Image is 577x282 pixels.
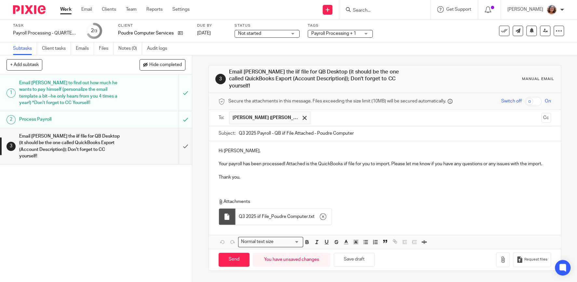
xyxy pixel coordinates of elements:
span: Secure the attachments in this message. Files exceeding the size limit (10MB) will be secured aut... [228,98,446,104]
label: Subject: [219,130,235,137]
div: Manual email [522,76,554,82]
span: Normal text size [240,238,275,245]
span: Request files [524,257,547,262]
input: Send [219,253,249,267]
label: To: [219,114,226,121]
small: /3 [94,29,97,33]
h1: Email [PERSON_NAME] the iif file for QB Desktop (it should be the one called QuickBooks Export (A... [229,69,398,89]
span: Q3 2025 iif File_Poudre Computer [239,213,308,220]
button: Cc [541,113,551,123]
span: [DATE] [197,31,211,35]
a: Files [99,42,114,55]
button: Save draft [334,253,375,267]
a: Reports [146,6,163,13]
span: Not started [238,31,261,36]
h1: Process Payroll [19,114,121,124]
p: Poudre Computer Services Inc [118,30,175,36]
div: 2 [7,115,16,124]
div: 1 [7,88,16,98]
p: Attachments [219,198,541,205]
label: Status [235,23,300,28]
input: Search for option [276,238,299,245]
a: Subtasks [13,42,37,55]
div: Payroll Processing - QUARTERLY - Poudre Computer [13,30,78,36]
a: Team [126,6,137,13]
div: 3 [7,142,16,151]
input: Search [352,8,411,14]
img: LB%20Reg%20Headshot%208-2-23.jpg [546,5,557,15]
label: Tags [308,23,373,28]
span: txt [309,213,315,220]
a: Work [60,6,72,13]
span: [PERSON_NAME] ([PERSON_NAME] [233,114,298,121]
span: Hide completed [149,62,182,68]
span: Payroll Processing + 1 [311,31,356,36]
h1: Email [PERSON_NAME] the iif file for QB Desktop (it should be the one called QuickBooks Export (A... [19,131,121,161]
div: 3 [215,74,226,84]
a: Audit logs [147,42,172,55]
button: + Add subtask [7,59,42,70]
p: Your payroll has been processed! Attached is the QuickBooks iif file for you to import. Please le... [219,161,551,167]
p: [PERSON_NAME] [507,6,543,13]
a: Client tasks [42,42,71,55]
label: Task [13,23,78,28]
a: Settings [172,6,190,13]
h1: Email [PERSON_NAME] to find out how much he wants to pay himself (personalize the email template ... [19,78,121,108]
div: . [235,208,331,225]
label: Client [118,23,189,28]
span: Get Support [446,7,471,12]
a: Emails [76,42,94,55]
div: 2 [91,27,97,34]
p: Thank you, [219,174,551,181]
p: Hi [PERSON_NAME], [219,148,551,154]
span: On [545,98,551,104]
a: Notes (0) [118,42,142,55]
span: Switch off [501,98,522,104]
div: You have unsaved changes [253,253,330,267]
img: Pixie [13,5,46,14]
div: Search for option [238,237,303,247]
a: Email [81,6,92,13]
button: Hide completed [140,59,185,70]
a: Clients [102,6,116,13]
button: Request files [513,252,551,267]
label: Due by [197,23,226,28]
